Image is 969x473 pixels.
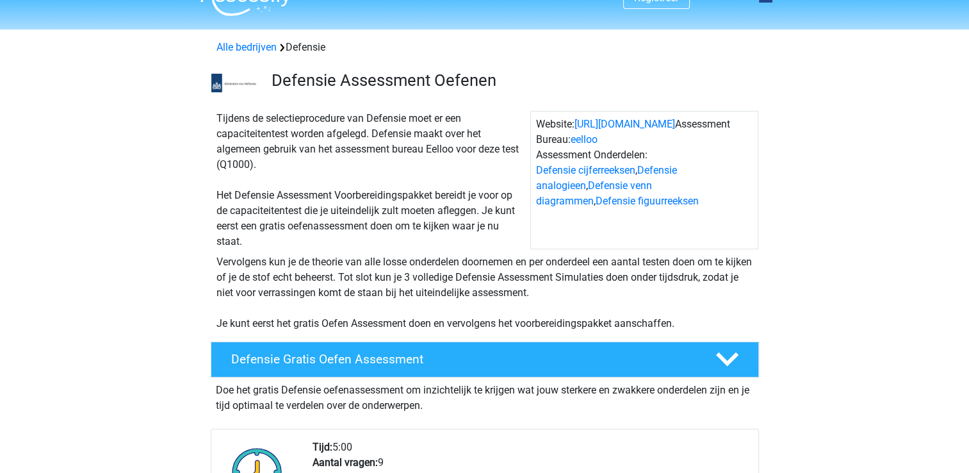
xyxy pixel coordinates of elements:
h3: Defensie Assessment Oefenen [272,71,749,90]
a: Defensie figuurreeksen [596,195,699,207]
a: eelloo [571,133,598,145]
a: Alle bedrijven [216,41,277,53]
a: Defensie cijferreeksen [536,164,635,176]
b: Tijd: [313,441,332,453]
a: Defensie Gratis Oefen Assessment [206,342,764,378]
a: Defensie venn diagrammen [536,179,652,207]
a: Defensie analogieen [536,164,677,192]
div: Doe het gratis Defensie oefenassessment om inzichtelijk te krijgen wat jouw sterkere en zwakkere ... [211,378,759,413]
h4: Defensie Gratis Oefen Assessment [231,352,695,367]
div: Website: Assessment Bureau: Assessment Onderdelen: , , , [530,111,758,249]
div: Tijdens de selectieprocedure van Defensie moet er een capaciteitentest worden afgelegd. Defensie ... [211,111,530,249]
b: Aantal vragen: [313,456,378,469]
a: [URL][DOMAIN_NAME] [574,118,675,130]
div: Vervolgens kun je de theorie van alle losse onderdelen doornemen en per onderdeel een aantal test... [211,254,758,331]
div: Defensie [211,40,758,55]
